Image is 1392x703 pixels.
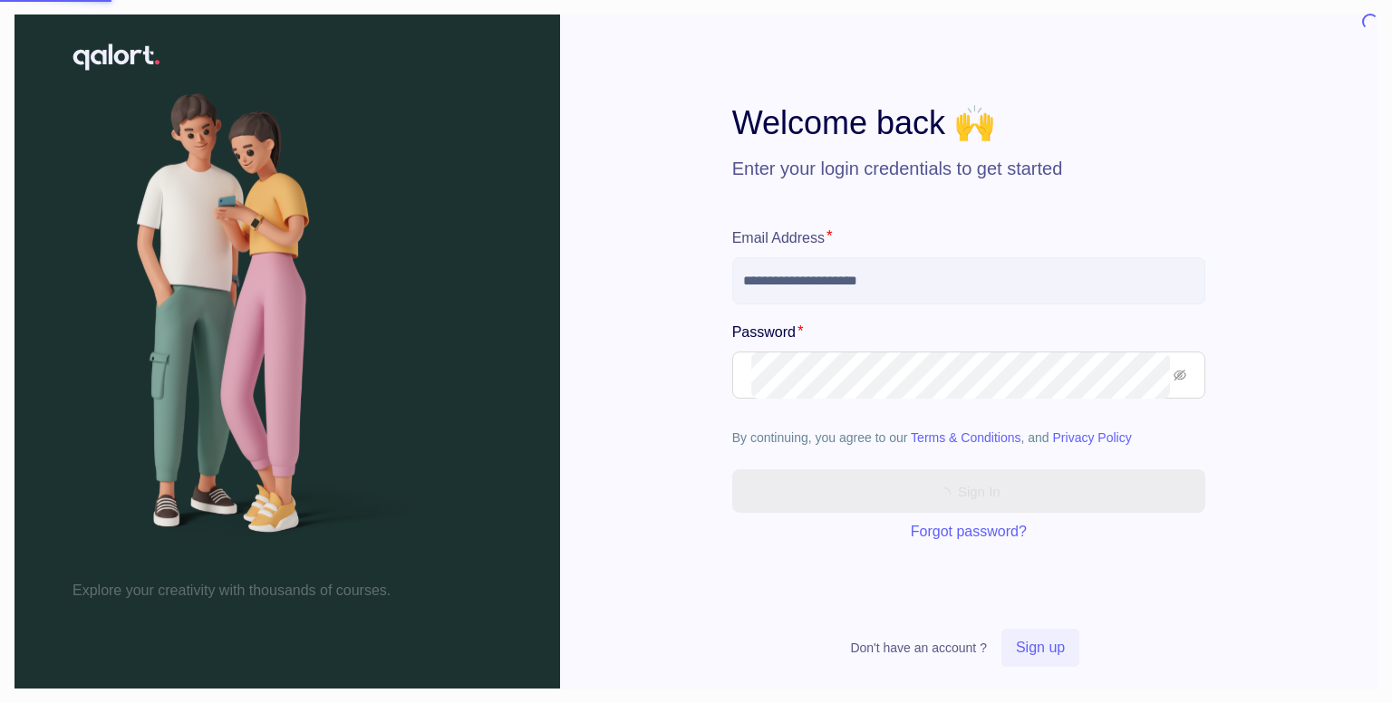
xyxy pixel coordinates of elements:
[732,257,1205,304] input: Email Address
[732,428,1205,448] p: By continuing, you agree to our , and
[732,321,796,343] span: Password
[1001,629,1079,667] button: Sign up
[1053,430,1132,445] span: Privacy Policy
[850,639,987,658] p: Don't have an account ?
[732,226,1205,250] label: Email Address
[732,155,1205,182] p: Enter your login credentials to get started
[72,580,502,602] h1: Explore your creativity with thousands of courses.
[911,430,1020,445] span: Terms & Conditions
[1174,369,1186,381] span: eye-invisible
[732,469,1205,513] button: Sign in
[911,520,1027,543] a: Forgot password?
[732,99,1205,148] h1: Welcome back 🙌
